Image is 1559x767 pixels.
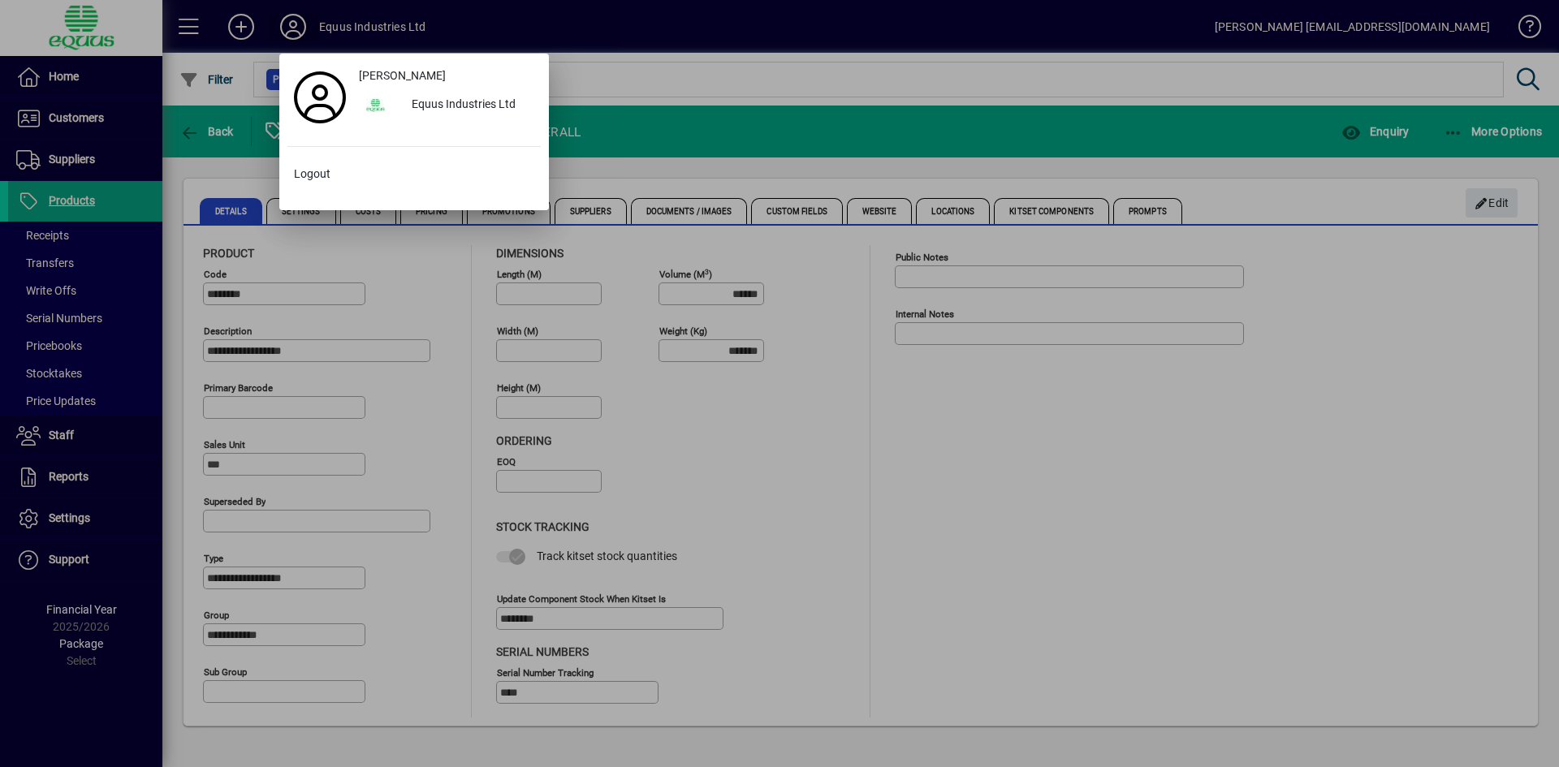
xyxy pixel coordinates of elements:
button: Logout [287,160,541,189]
div: Equus Industries Ltd [399,91,541,120]
a: Profile [287,83,352,112]
span: Logout [294,166,330,183]
span: [PERSON_NAME] [359,67,446,84]
a: [PERSON_NAME] [352,62,541,91]
button: Equus Industries Ltd [352,91,541,120]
